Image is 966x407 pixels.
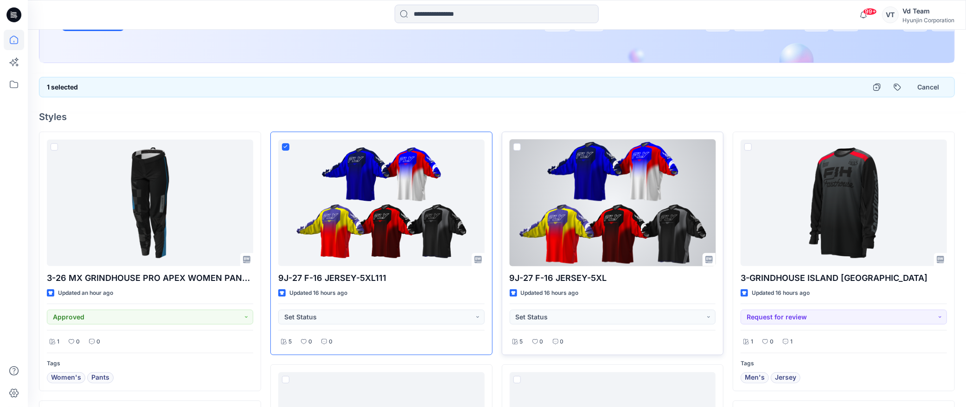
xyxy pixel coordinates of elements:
p: Updated an hour ago [58,288,113,298]
p: 1 [790,337,793,347]
p: 5 [520,337,523,347]
div: VT [882,6,899,23]
p: Updated 16 hours ago [521,288,579,298]
p: Tags [47,359,253,369]
p: 0 [770,337,774,347]
p: 0 [329,337,333,347]
p: 3-26 MX GRINDHOUSE PRO APEX WOMEN PANTS [47,272,253,285]
p: Updated 16 hours ago [752,288,810,298]
div: Hyunjin Corporation [902,17,954,24]
p: 0 [540,337,544,347]
p: 0 [96,337,100,347]
h6: 1 selected [47,82,78,93]
p: Tags [741,359,947,369]
p: 1 [57,337,59,347]
p: 0 [308,337,312,347]
span: 99+ [863,8,877,15]
span: Men's [745,372,765,383]
p: 0 [560,337,564,347]
h4: Styles [39,111,955,122]
p: 9J-27 F-16 JERSEY-5XL111 [278,272,485,285]
span: Jersey [775,372,796,383]
p: 0 [76,337,80,347]
p: Updated 16 hours ago [289,288,347,298]
p: 9J-27 F-16 JERSEY-5XL [510,272,716,285]
div: Vd Team [902,6,954,17]
p: 3-GRINDHOUSE ISLAND [GEOGRAPHIC_DATA] [741,272,947,285]
p: 5 [288,337,292,347]
span: Women's [51,372,81,383]
span: Pants [91,372,109,383]
p: 1 [751,337,753,347]
button: Cancel [909,79,947,95]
